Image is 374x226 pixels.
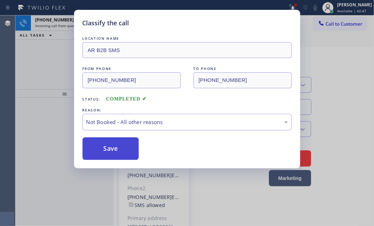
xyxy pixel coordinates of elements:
[83,72,181,88] input: From phone
[83,97,101,102] span: Status:
[83,137,139,160] button: Save
[86,118,288,126] div: Not Booked - All other reasons
[193,72,292,88] input: To phone
[83,35,292,42] div: LOCATION NAME
[83,18,129,28] h5: Classify the call
[106,96,147,102] span: COMPLETED
[83,106,292,114] div: REASON:
[83,65,181,72] div: FROM PHONE
[193,65,292,72] div: TO PHONE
